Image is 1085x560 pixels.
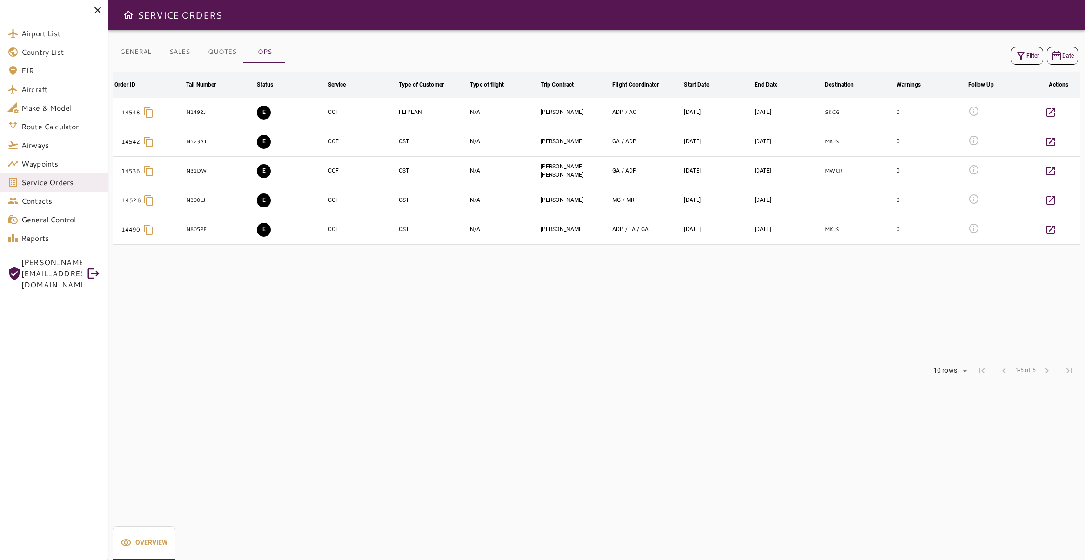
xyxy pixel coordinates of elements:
span: Service [328,79,358,90]
td: CST [397,156,468,186]
p: MKJS [825,226,893,233]
div: basic tabs example [113,41,286,63]
td: [DATE] [682,127,752,156]
button: EXECUTION [257,164,271,178]
span: Status [257,79,285,90]
td: [DATE] [753,156,823,186]
td: [DATE] [682,156,752,186]
td: COF [326,186,397,215]
td: CST [397,127,468,156]
span: Order ID [114,79,147,90]
div: 0 [897,196,964,204]
button: GENERAL [113,41,159,63]
button: OPS [244,41,286,63]
span: FIR [21,65,100,76]
span: [PERSON_NAME][EMAIL_ADDRESS][DOMAIN_NAME] [21,257,82,290]
span: Tail Number [186,79,228,90]
div: ADRIANA DEL POZO, LAURA ALONSO, GERARDO ARGUIJO [612,226,680,233]
button: EXECUTION [257,106,271,120]
span: Aircraft [21,84,100,95]
button: Details [1039,219,1062,241]
span: Type of flight [470,79,516,90]
td: [PERSON_NAME] [539,186,610,215]
td: CST [397,186,468,215]
p: N31DW [186,167,254,175]
span: Destination [825,79,866,90]
div: 0 [897,108,964,116]
div: GERARDO ARGUIJO, ADRIANA DEL POZO [612,138,680,146]
span: First Page [971,360,993,382]
p: MKJS [825,138,893,146]
td: [DATE] [753,186,823,215]
td: N/A [468,215,539,244]
td: [DATE] [682,186,752,215]
span: End Date [755,79,790,90]
td: COF [326,98,397,127]
span: 1-5 of 5 [1015,366,1036,375]
span: Previous Page [993,360,1015,382]
td: N/A [468,186,539,215]
span: Country List [21,47,100,58]
td: FLTPLAN [397,98,468,127]
span: Last Page [1058,360,1080,382]
button: EXECUTION [257,223,271,237]
button: Date [1047,47,1078,65]
div: Warnings [897,79,921,90]
p: N300LJ [186,196,254,204]
p: N523AJ [186,138,254,146]
td: [PERSON_NAME] [539,98,610,127]
div: Destination [825,79,854,90]
div: End Date [755,79,777,90]
span: Contacts [21,195,100,207]
td: COF [326,215,397,244]
span: Route Calculator [21,121,100,132]
span: Warnings [897,79,933,90]
td: COF [326,127,397,156]
div: Follow Up [968,79,994,90]
span: Reports [21,233,100,244]
span: Trip Contract [541,79,586,90]
div: Order ID [114,79,135,90]
p: 14542 [121,138,141,146]
div: Start Date [684,79,709,90]
td: [DATE] [682,215,752,244]
td: [PERSON_NAME] [539,215,610,244]
p: N1492J [186,108,254,116]
div: Status [257,79,273,90]
span: Airways [21,140,100,151]
button: Filter [1011,47,1043,65]
p: N805PE [186,226,254,233]
div: 0 [897,226,964,233]
button: Details [1039,101,1062,124]
span: Type of Customer [399,79,456,90]
p: SKCG [825,108,893,116]
div: Service [328,79,346,90]
td: CST [397,215,468,244]
td: N/A [468,127,539,156]
td: [DATE] [682,98,752,127]
td: N/A [468,98,539,127]
button: Details [1039,131,1062,153]
td: [DATE] [753,127,823,156]
div: 10 rows [931,367,959,374]
button: Overview [113,526,175,560]
td: [DATE] [753,98,823,127]
div: GERARDO ARGUIJO, ADRIANA DEL POZO [612,167,680,175]
button: EXECUTION [257,193,271,207]
button: QUOTES [201,41,244,63]
p: 14548 [121,108,141,117]
span: Follow Up [968,79,1006,90]
div: 10 rows [927,364,971,378]
button: EXECUTION [257,135,271,149]
td: [DATE] [753,215,823,244]
span: General Control [21,214,100,225]
span: Next Page [1036,360,1058,382]
span: Waypoints [21,158,100,169]
p: MWCR [825,167,893,175]
p: 14490 [121,226,141,234]
span: Start Date [684,79,721,90]
span: Make & Model [21,102,100,113]
div: 0 [897,138,964,146]
td: [PERSON_NAME] [PERSON_NAME] [539,156,610,186]
div: Flight Coordinator [612,79,659,90]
